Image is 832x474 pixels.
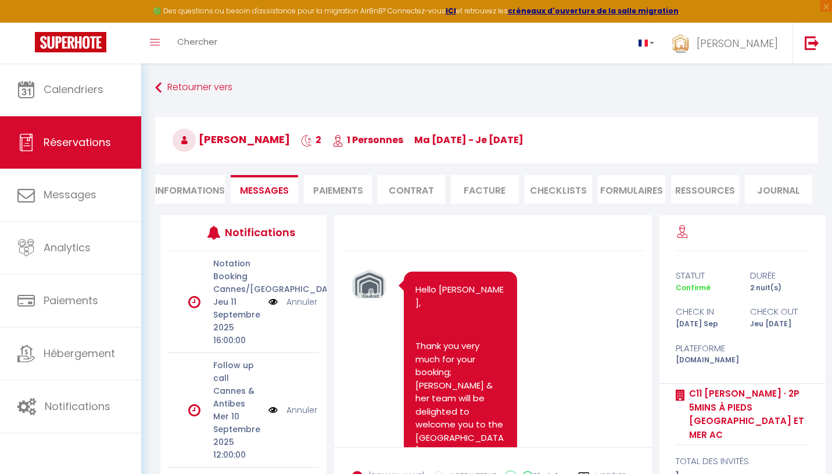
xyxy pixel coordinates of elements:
[743,319,817,330] div: Jeu [DATE]
[685,387,809,441] a: C11 [PERSON_NAME] · 2P 5mins à pieds [GEOGRAPHIC_DATA] et Mer AC
[805,35,819,50] img: logout
[668,305,743,319] div: check in
[240,184,289,197] span: Messages
[414,133,523,147] span: ma [DATE] - je [DATE]
[415,283,505,309] p: Hello [PERSON_NAME],
[525,175,592,204] li: CHECKLISTS
[663,23,792,63] a: ... [PERSON_NAME]
[332,133,403,147] span: 1 Personnes
[304,175,371,204] li: Paiements
[286,404,317,416] a: Annuler
[44,187,96,202] span: Messages
[415,340,505,458] p: Thank you very much for your booking; [PERSON_NAME] & her team will be delighted to welcome you t...
[668,319,743,330] div: [DATE] Sep
[451,175,518,204] li: Facture
[743,269,817,283] div: durée
[676,454,809,468] div: total des invités
[697,36,778,51] span: [PERSON_NAME]
[671,175,738,204] li: Ressources
[745,175,812,204] li: Journal
[35,32,106,52] img: Super Booking
[743,305,817,319] div: check out
[598,175,665,204] li: FORMULAIRES
[213,295,261,347] p: Jeu 11 Septembre 2025 16:00:00
[508,6,679,16] a: créneaux d'ouverture de la salle migration
[155,77,818,98] a: Retourner vers
[44,240,91,255] span: Analytics
[743,283,817,294] div: 2 nuit(s)
[213,410,261,461] p: Mer 10 Septembre 2025 12:00:00
[177,35,217,48] span: Chercher
[668,341,743,355] div: Plateforme
[44,135,111,149] span: Réservations
[676,283,711,293] span: Confirmé
[173,132,290,147] span: [PERSON_NAME]
[44,346,115,361] span: Hébergement
[44,82,103,97] span: Calendriers
[352,269,386,304] img: 16745796046663.png
[45,399,110,414] span: Notifications
[168,23,226,63] a: Chercher
[286,295,317,308] a: Annuler
[268,404,278,416] img: NO IMAGE
[672,33,689,54] img: ...
[446,6,456,16] a: ICI
[668,355,743,366] div: [DOMAIN_NAME]
[378,175,445,204] li: Contrat
[301,133,321,147] span: 2
[268,295,278,308] img: NO IMAGE
[213,257,261,295] p: Notation Booking Cannes/[GEOGRAPHIC_DATA]
[155,175,225,204] li: Informations
[225,219,288,245] h3: Notifications
[213,359,261,410] p: Follow up call Cannes & Antibes
[44,293,98,308] span: Paiements
[668,269,743,283] div: statut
